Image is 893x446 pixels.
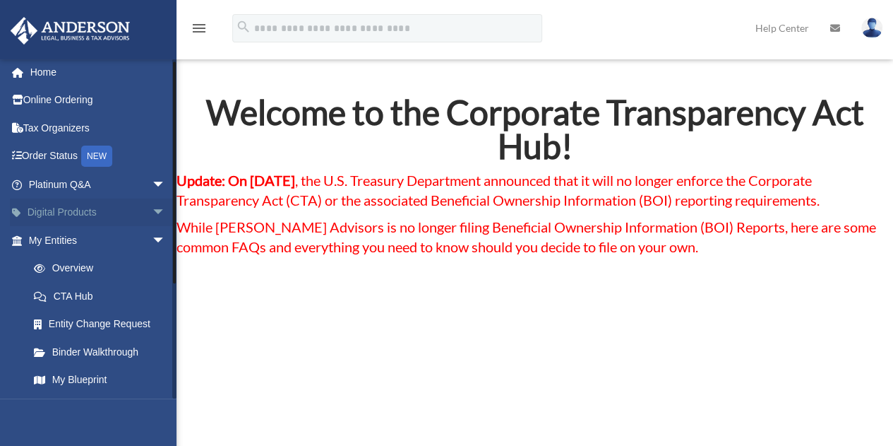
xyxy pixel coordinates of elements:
[6,17,134,45] img: Anderson Advisors Platinum Portal
[20,366,187,394] a: My Blueprint
[20,254,187,283] a: Overview
[152,170,180,199] span: arrow_drop_down
[10,114,187,142] a: Tax Organizers
[81,146,112,167] div: NEW
[152,226,180,255] span: arrow_drop_down
[176,172,820,209] span: , the U.S. Treasury Department announced that it will no longer enforce the Corporate Transparenc...
[10,142,187,171] a: Order StatusNEW
[861,18,882,38] img: User Pic
[10,58,187,86] a: Home
[191,20,208,37] i: menu
[191,25,208,37] a: menu
[20,282,180,310] a: CTA Hub
[236,19,251,35] i: search
[152,199,180,228] span: arrow_drop_down
[176,172,295,189] strong: Update: On [DATE]
[176,218,876,255] span: While [PERSON_NAME] Advisors is no longer filing Beneficial Ownership Information (BOI) Reports, ...
[10,170,187,199] a: Platinum Q&Aarrow_drop_down
[10,86,187,115] a: Online Ordering
[10,199,187,227] a: Digital Productsarrow_drop_down
[20,338,187,366] a: Binder Walkthrough
[20,394,187,422] a: Tax Due Dates
[10,226,187,254] a: My Entitiesarrow_drop_down
[20,310,187,339] a: Entity Change Request
[176,95,893,170] h2: Welcome to the Corporate Transparency Act Hub!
